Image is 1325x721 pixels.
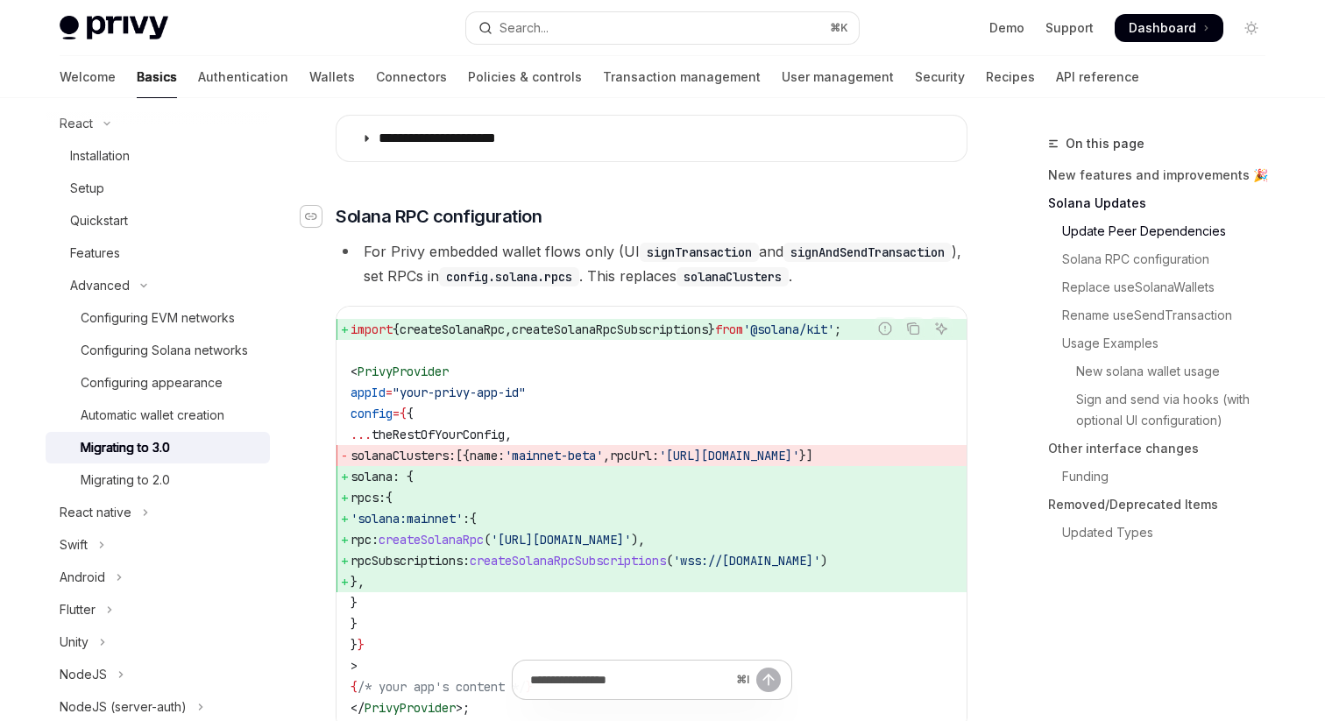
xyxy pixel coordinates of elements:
[470,448,505,463] span: name:
[930,317,953,340] button: Ask AI
[743,322,834,337] span: '@solana/kit'
[46,302,270,334] a: Configuring EVM networks
[505,427,512,442] span: ,
[351,553,470,569] span: rpcSubscriptions:
[1048,357,1279,385] a: New solana wallet usage
[677,267,789,286] code: solanaClusters
[336,239,967,288] li: For Privy embedded wallet flows only (UI and ), set RPCs in . This replaces .
[1115,14,1223,42] a: Dashboard
[46,173,270,204] a: Setup
[379,532,484,548] span: createSolanaRpc
[470,511,477,527] span: {
[351,469,393,484] span: solana
[386,385,393,400] span: =
[1048,519,1279,547] a: Updated Types
[60,664,107,685] div: NodeJS
[1048,491,1279,519] a: Removed/Deprecated Items
[439,267,579,286] code: config.solana.rpcs
[351,406,393,421] span: config
[351,490,386,505] span: rpcs:
[70,145,130,166] div: Installation
[393,469,414,484] span: : {
[1048,385,1279,435] a: Sign and send via hooks (with optional UI configuration)
[81,437,170,458] div: Migrating to 3.0
[610,448,659,463] span: rpcUrl:
[830,21,848,35] span: ⌘ K
[46,464,270,496] a: Migrating to 2.0
[336,204,542,229] span: Solana RPC configuration
[351,616,358,632] span: }
[351,364,358,379] span: <
[60,56,116,98] a: Welcome
[309,56,355,98] a: Wallets
[60,567,105,588] div: Android
[456,448,470,463] span: [{
[1048,245,1279,273] a: Solana RPC configuration
[81,372,223,393] div: Configuring appearance
[351,511,463,527] span: 'solana:mainnet'
[386,490,393,505] span: {
[81,340,248,361] div: Configuring Solana networks
[81,307,235,329] div: Configuring EVM networks
[81,405,224,426] div: Automatic wallet creation
[500,18,549,39] div: Search...
[989,19,1024,37] a: Demo
[393,322,400,337] span: {
[46,497,270,528] button: Toggle React native section
[1048,435,1279,463] a: Other interface changes
[1237,14,1265,42] button: Toggle dark mode
[466,12,859,44] button: Open search
[986,56,1035,98] a: Recipes
[46,205,270,237] a: Quickstart
[799,448,813,463] span: }]
[46,399,270,431] a: Automatic wallet creation
[400,406,407,421] span: {
[46,335,270,366] a: Configuring Solana networks
[1048,301,1279,329] a: Rename useSendTransaction
[351,532,379,548] span: rpc:
[351,637,358,653] span: }
[1129,19,1196,37] span: Dashboard
[198,56,288,98] a: Authentication
[351,427,372,442] span: ...
[70,275,130,296] div: Advanced
[46,659,270,690] button: Toggle NodeJS section
[484,532,491,548] span: (
[1066,133,1144,154] span: On this page
[603,448,610,463] span: ,
[666,553,673,569] span: (
[351,574,365,590] span: },
[874,317,896,340] button: Report incorrect code
[393,406,400,421] span: =
[60,534,88,555] div: Swift
[782,56,894,98] a: User management
[400,322,505,337] span: createSolanaRpc
[70,178,104,199] div: Setup
[1048,273,1279,301] a: Replace useSolanaWallets
[372,427,505,442] span: theRestOfYourConfig
[708,322,715,337] span: }
[505,322,512,337] span: ,
[1048,161,1279,189] a: New features and improvements 🎉
[1045,19,1094,37] a: Support
[60,696,187,717] div: NodeJS (server-auth)
[407,406,414,421] span: {
[46,367,270,399] a: Configuring appearance
[1048,217,1279,245] a: Update Peer Dependencies
[60,16,168,40] img: light logo
[1048,329,1279,357] a: Usage Examples
[351,322,393,337] span: import
[70,210,128,231] div: Quickstart
[137,56,177,98] a: Basics
[351,385,386,400] span: appId
[60,599,96,620] div: Flutter
[530,661,729,699] input: Ask a question...
[915,56,965,98] a: Security
[1048,463,1279,491] a: Funding
[491,532,631,548] span: '[URL][DOMAIN_NAME]'
[301,204,336,229] a: Navigate to header
[820,553,827,569] span: )
[81,470,170,491] div: Migrating to 2.0
[783,243,952,262] code: signAndSendTransaction
[659,448,799,463] span: '[URL][DOMAIN_NAME]'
